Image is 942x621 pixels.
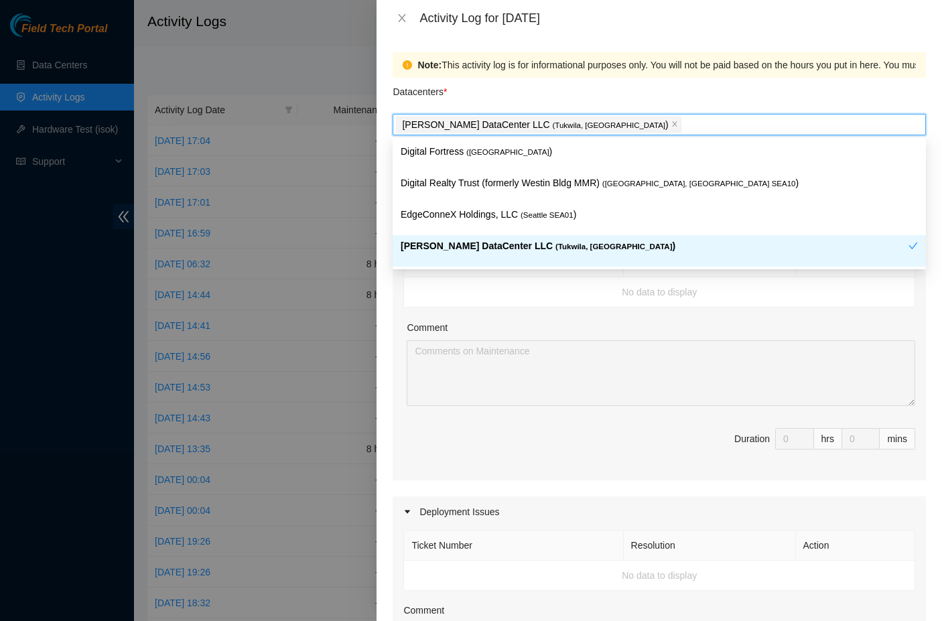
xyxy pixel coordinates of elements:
[407,340,915,406] textarea: Comment
[880,428,915,450] div: mins
[401,207,918,222] p: EdgeConneX Holdings, LLC )
[553,121,666,129] span: ( Tukwila, [GEOGRAPHIC_DATA]
[417,58,442,72] strong: Note:
[393,78,447,99] p: Datacenters
[734,431,770,446] div: Duration
[909,241,918,251] span: check
[407,320,448,335] label: Comment
[602,180,796,188] span: ( [GEOGRAPHIC_DATA], [GEOGRAPHIC_DATA] SEA10
[397,13,407,23] span: close
[521,211,574,219] span: ( Seattle SEA01
[419,11,926,25] div: Activity Log for [DATE]
[401,176,918,191] p: Digital Realty Trust (formerly Westin Bldg MMR) )
[403,508,411,516] span: caret-right
[404,277,915,307] td: No data to display
[393,12,411,25] button: Close
[796,531,915,561] th: Action
[403,60,412,70] span: exclamation-circle
[555,243,672,251] span: ( Tukwila, [GEOGRAPHIC_DATA]
[404,561,915,591] td: No data to display
[403,603,444,618] label: Comment
[401,238,909,254] p: [PERSON_NAME] DataCenter LLC )
[466,148,549,156] span: ( [GEOGRAPHIC_DATA]
[402,117,668,133] p: [PERSON_NAME] DataCenter LLC )
[401,144,918,159] p: Digital Fortress )
[404,531,623,561] th: Ticket Number
[624,531,796,561] th: Resolution
[393,496,926,527] div: Deployment Issues
[814,428,842,450] div: hrs
[671,121,678,129] span: close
